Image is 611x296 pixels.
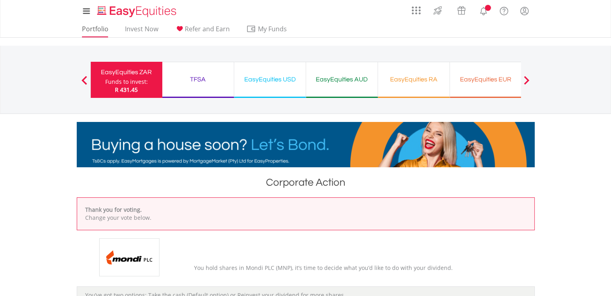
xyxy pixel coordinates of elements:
[115,86,138,93] span: R 431.45
[514,2,535,20] a: My Profile
[473,2,494,18] a: Notifications
[412,6,421,15] img: grid-menu-icon.svg
[94,2,180,18] a: Home page
[194,264,453,272] span: You hold shares in Mondi PLC (MNP), it’s time to decide what you’d like to do with your dividend.
[167,74,229,85] div: TFSA
[96,67,157,78] div: EasyEquities ZAR
[76,80,92,88] button: Previous
[77,175,535,193] h1: Corporate Action
[455,74,517,85] div: EasyEquities EUR
[122,25,161,37] a: Invest Now
[239,74,301,85] div: EasyEquities USD
[77,122,535,167] img: EasyMortage Promotion Banner
[455,4,468,17] img: vouchers-v2.svg
[519,80,535,88] button: Next
[383,74,445,85] div: EasyEquities RA
[79,25,112,37] a: Portfolio
[431,4,444,17] img: thrive-v2.svg
[172,25,233,37] a: Refer and Earn
[185,24,230,33] span: Refer and Earn
[99,238,159,276] img: EQU.ZA.MNP.png
[85,206,142,213] b: Thank you for voting.
[105,78,148,86] div: Funds to invest:
[246,24,299,34] span: My Funds
[407,2,426,15] a: AppsGrid
[450,2,473,17] a: Vouchers
[311,74,373,85] div: EasyEquities AUD
[85,214,526,222] p: Change your vote below.
[494,2,514,18] a: FAQ's and Support
[96,5,180,18] img: EasyEquities_Logo.png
